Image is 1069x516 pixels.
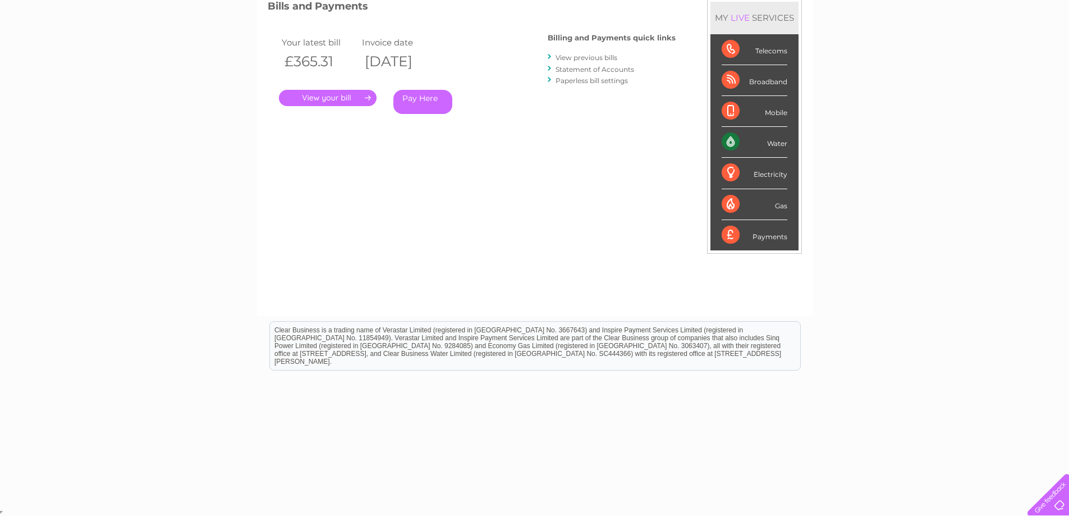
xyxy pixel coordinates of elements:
[971,48,988,56] a: Blog
[548,34,676,42] h4: Billing and Payments quick links
[722,220,787,250] div: Payments
[900,48,924,56] a: Energy
[722,189,787,220] div: Gas
[1032,48,1058,56] a: Log out
[393,90,452,114] a: Pay Here
[556,65,634,74] a: Statement of Accounts
[556,76,628,85] a: Paperless bill settings
[722,34,787,65] div: Telecoms
[722,65,787,96] div: Broadband
[722,96,787,127] div: Mobile
[871,48,893,56] a: Water
[279,50,360,73] th: £365.31
[359,50,440,73] th: [DATE]
[279,90,377,106] a: .
[857,6,935,20] a: 0333 014 3131
[722,158,787,189] div: Electricity
[931,48,965,56] a: Telecoms
[38,29,95,63] img: logo.png
[710,2,799,34] div: MY SERVICES
[359,35,440,50] td: Invoice date
[556,53,617,62] a: View previous bills
[279,35,360,50] td: Your latest bill
[728,12,752,23] div: LIVE
[994,48,1022,56] a: Contact
[270,6,800,54] div: Clear Business is a trading name of Verastar Limited (registered in [GEOGRAPHIC_DATA] No. 3667643...
[722,127,787,158] div: Water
